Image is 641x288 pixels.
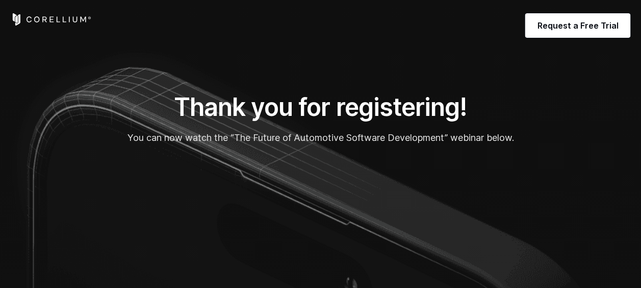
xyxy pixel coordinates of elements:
[525,13,631,38] a: Request a Free Trial
[537,19,619,32] span: Request a Free Trial
[91,131,550,145] p: You can now watch the “The Future of Automotive Software Development” webinar below.
[11,13,92,26] a: Corellium Home
[91,92,550,123] h1: Thank you for registering!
